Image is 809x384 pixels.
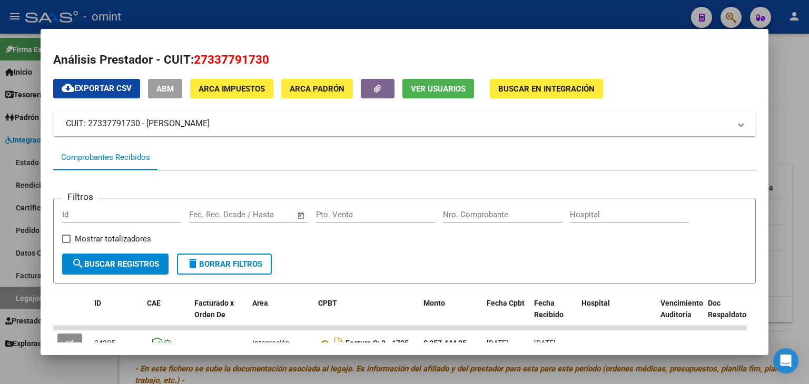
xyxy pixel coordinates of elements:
[660,299,703,319] span: Vencimiento Auditoría
[290,84,344,94] span: ARCA Padrón
[94,339,115,347] span: 24205
[490,79,603,98] button: Buscar en Integración
[318,299,337,307] span: CPBT
[487,299,525,307] span: Fecha Cpbt
[62,190,98,204] h3: Filtros
[186,259,262,269] span: Borrar Filtros
[194,299,234,319] span: Facturado x Orden De
[177,254,272,275] button: Borrar Filtros
[498,84,595,94] span: Buscar en Integración
[61,151,150,164] div: Comprobantes Recibidos
[72,259,159,269] span: Buscar Registros
[708,299,755,319] span: Doc Respaldatoria
[190,79,273,98] button: ARCA Impuestos
[332,335,346,351] i: Descargar documento
[581,299,610,307] span: Hospital
[530,292,577,338] datatable-header-cell: Fecha Recibido
[189,210,232,219] input: Fecha inicio
[402,79,474,98] button: Ver Usuarios
[346,339,409,348] strong: Factura C: 2 - 1735
[75,233,151,245] span: Mostrar totalizadores
[656,292,704,338] datatable-header-cell: Vencimiento Auditoría
[487,339,508,347] span: [DATE]
[66,117,731,130] mat-panel-title: CUIT: 27337791730 - [PERSON_NAME]
[281,79,353,98] button: ARCA Padrón
[72,257,84,270] mat-icon: search
[704,292,767,338] datatable-header-cell: Doc Respaldatoria
[62,84,132,93] span: Exportar CSV
[423,299,445,307] span: Monto
[148,79,182,98] button: ABM
[186,257,199,270] mat-icon: delete
[190,292,248,338] datatable-header-cell: Facturado x Orden De
[773,348,798,373] div: Open Intercom Messenger
[147,299,161,307] span: CAE
[156,84,174,94] span: ABM
[411,84,466,94] span: Ver Usuarios
[295,209,307,221] button: Open calendar
[252,299,268,307] span: Area
[62,82,74,94] mat-icon: cloud_download
[252,339,290,347] span: Integración
[534,339,556,347] span: [DATE]
[482,292,530,338] datatable-header-cell: Fecha Cpbt
[248,292,314,338] datatable-header-cell: Area
[143,292,190,338] datatable-header-cell: CAE
[194,53,269,66] span: 27337791730
[53,79,140,98] button: Exportar CSV
[314,292,419,338] datatable-header-cell: CPBT
[423,339,467,347] strong: $ 257.444,35
[94,299,101,307] span: ID
[53,111,756,136] mat-expansion-panel-header: CUIT: 27337791730 - [PERSON_NAME]
[577,292,656,338] datatable-header-cell: Hospital
[534,299,564,319] span: Fecha Recibido
[241,210,292,219] input: Fecha fin
[62,254,169,275] button: Buscar Registros
[419,292,482,338] datatable-header-cell: Monto
[90,292,143,338] datatable-header-cell: ID
[199,84,265,94] span: ARCA Impuestos
[53,51,756,69] h2: Análisis Prestador - CUIT:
